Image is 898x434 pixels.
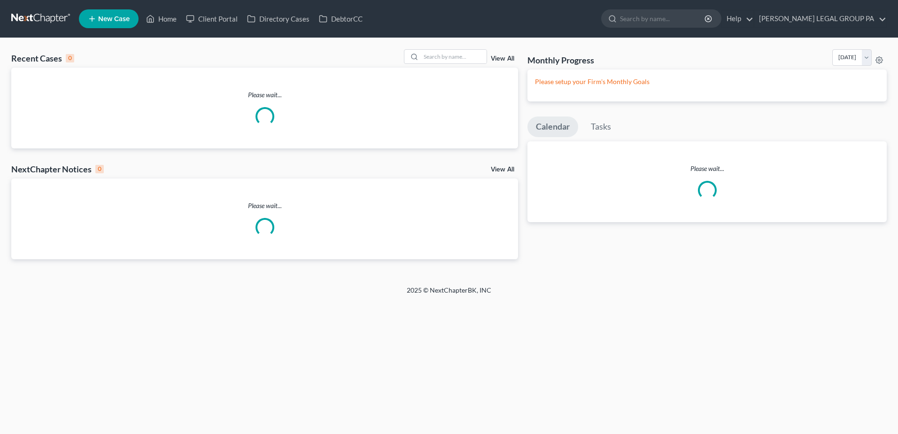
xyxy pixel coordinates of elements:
div: NextChapter Notices [11,163,104,175]
a: Client Portal [181,10,242,27]
a: Calendar [527,116,578,137]
div: Recent Cases [11,53,74,64]
a: [PERSON_NAME] LEGAL GROUP PA [754,10,886,27]
a: Tasks [582,116,619,137]
div: 2025 © NextChapterBK, INC [181,286,717,302]
input: Search by name... [421,50,487,63]
a: Help [722,10,753,27]
p: Please setup your Firm's Monthly Goals [535,77,879,86]
a: View All [491,55,514,62]
div: 0 [66,54,74,62]
input: Search by name... [620,10,706,27]
a: Home [141,10,181,27]
div: 0 [95,165,104,173]
p: Please wait... [11,201,518,210]
a: View All [491,166,514,173]
p: Please wait... [527,164,887,173]
p: Please wait... [11,90,518,100]
h3: Monthly Progress [527,54,594,66]
a: DebtorCC [314,10,367,27]
a: Directory Cases [242,10,314,27]
span: New Case [98,15,130,23]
